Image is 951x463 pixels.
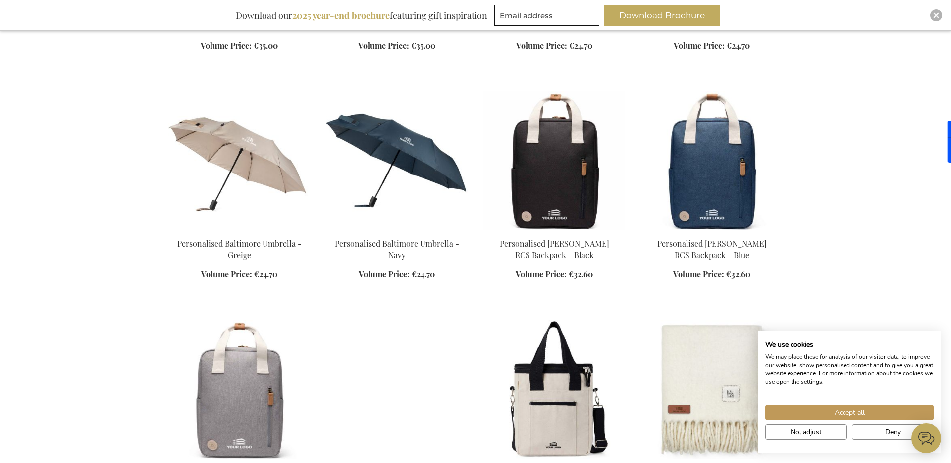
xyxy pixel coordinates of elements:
a: Personalised [PERSON_NAME] RCS Backpack - Black [500,238,609,260]
div: Close [930,9,942,21]
span: Accept all [835,407,865,418]
span: Volume Price: [674,40,725,51]
span: €35.00 [254,40,278,51]
img: Personalised Saletto Wool Blend Blanket - Beige [641,320,783,459]
p: We may place these for analysis of our visitor data, to improve our website, show personalised co... [765,353,934,386]
input: Email address [494,5,599,26]
a: Personalised Sortino RCS Backpack - Black [483,226,625,235]
button: Deny all cookies [852,424,934,440]
a: Volume Price: €24.70 [674,40,750,52]
button: Adjust cookie preferences [765,424,847,440]
b: 2025 year-end brochure [292,9,390,21]
span: Volume Price: [516,40,567,51]
div: Download our featuring gift inspiration [231,5,492,26]
span: €32.60 [569,269,593,279]
span: €24.70 [254,269,277,279]
form: marketing offers and promotions [494,5,602,29]
a: Volume Price: €24.70 [359,269,435,280]
span: Volume Price: [359,269,410,279]
span: No, adjust [791,427,822,437]
iframe: belco-activator-frame [911,423,941,453]
img: Personalised Sortino RCS Backpack - Black [483,91,625,230]
img: Close [933,12,939,18]
a: Volume Price: €24.70 [516,40,592,52]
a: Volume Price: €35.00 [201,40,278,52]
button: Accept all cookies [765,405,934,420]
span: €24.70 [569,40,592,51]
img: Personalised Sortino RCS Backpack - Blue [641,91,783,230]
span: €24.70 [727,40,750,51]
button: Download Brochure [604,5,720,26]
span: €32.60 [726,269,750,279]
a: Personalised Baltimore Umbrella - Navy [326,226,468,235]
span: €24.70 [412,269,435,279]
img: Personalised Baltimore Umbrella - Greige [168,91,310,230]
a: Personalised Sortino RCS Backpack - Blue [641,226,783,235]
a: Personalised [PERSON_NAME] RCS Backpack - Blue [657,238,767,260]
span: €35.00 [411,40,435,51]
a: Personalised Baltimore Umbrella - Navy [335,238,459,260]
a: Personalised Baltimore Umbrella - Greige [177,238,302,260]
img: Personalised Baltimore Umbrella - Navy [326,91,468,230]
h2: We use cookies [765,340,934,349]
span: Deny [885,427,901,437]
span: Volume Price: [673,269,724,279]
span: Volume Price: [358,40,409,51]
img: Personalised Sortino RCS Backpack - Grey [168,320,310,459]
span: Volume Price: [516,269,567,279]
a: Volume Price: €35.00 [358,40,435,52]
img: Personalised Volonne Recycled Cooler Tote Bag - Blue [326,320,468,459]
span: Volume Price: [201,40,252,51]
a: Volume Price: €32.60 [673,269,750,280]
span: Volume Price: [201,269,252,279]
a: Volume Price: €24.70 [201,269,277,280]
a: Volume Price: €32.60 [516,269,593,280]
a: Personalised Baltimore Umbrella - Greige [168,226,310,235]
img: Personalised Volonne Recycled Cooler Tote Bag - Off White [483,320,625,459]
